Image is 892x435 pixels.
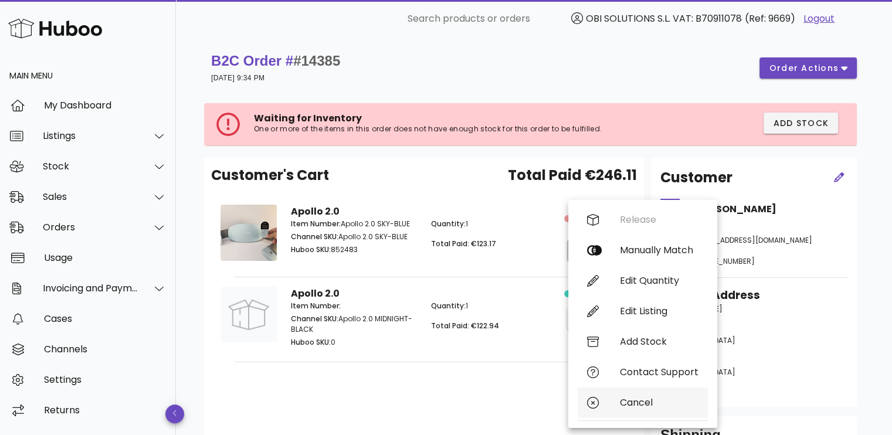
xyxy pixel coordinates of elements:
[769,62,839,74] span: order actions
[773,117,829,130] span: Add Stock
[44,374,167,385] div: Settings
[764,113,839,134] button: Add Stock
[43,130,138,141] div: Listings
[803,12,835,26] a: Logout
[211,165,329,186] span: Customer's Cart
[620,305,698,317] div: Edit Listing
[291,314,338,324] span: Channel SKU:
[431,219,466,229] span: Quantity:
[43,191,138,202] div: Sales
[694,202,847,216] h4: [PERSON_NAME]
[291,219,417,229] p: Apollo 2.0 SKY-BLUE
[221,205,277,261] img: Product Image
[291,219,341,229] span: Item Number:
[291,244,417,255] p: 852483
[291,337,417,348] p: 0
[694,256,755,266] span: [PHONE_NUMBER]
[291,337,331,347] span: Huboo SKU:
[431,301,557,311] p: 1
[43,283,138,294] div: Invoicing and Payments
[431,239,496,249] span: Total Paid: €123.17
[567,308,628,329] button: action
[44,313,167,324] div: Cases
[43,222,138,233] div: Orders
[431,301,466,311] span: Quantity:
[254,124,654,134] p: One or more of the items in this order does not have enough stock for this order to be fulfilled.
[44,252,167,263] div: Usage
[508,165,637,186] span: Total Paid €246.11
[567,240,628,261] button: action
[211,74,264,82] small: [DATE] 9:34 PM
[221,287,277,343] img: Product Image
[586,12,742,25] span: OBI SOLUTIONS S.L. VAT: B70911078
[660,287,847,304] h3: Shipping Address
[745,12,795,25] span: (Ref: 9669)
[694,235,812,245] span: [EMAIL_ADDRESS][DOMAIN_NAME]
[291,232,338,242] span: Channel SKU:
[620,336,698,347] div: Add Stock
[660,167,732,188] h2: Customer
[620,366,698,378] div: Contact Support
[291,287,340,300] strong: Apollo 2.0
[620,275,698,286] div: Edit Quantity
[431,321,499,331] span: Total Paid: €122.94
[44,100,167,111] div: My Dashboard
[291,314,417,335] p: Apollo 2.0 MIDNIGHT-BLACK
[293,53,340,69] span: #14385
[291,232,417,242] p: Apollo 2.0 SKY-BLUE
[44,405,167,416] div: Returns
[431,219,557,229] p: 1
[291,301,341,311] span: Item Number:
[8,16,102,41] img: Huboo Logo
[620,397,698,408] div: Cancel
[211,53,340,69] strong: B2C Order #
[43,161,138,172] div: Stock
[44,344,167,355] div: Channels
[291,244,331,254] span: Huboo SKU:
[291,205,340,218] strong: Apollo 2.0
[254,111,362,125] span: Waiting for Inventory
[620,244,698,256] div: Manually Match
[759,57,857,79] button: order actions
